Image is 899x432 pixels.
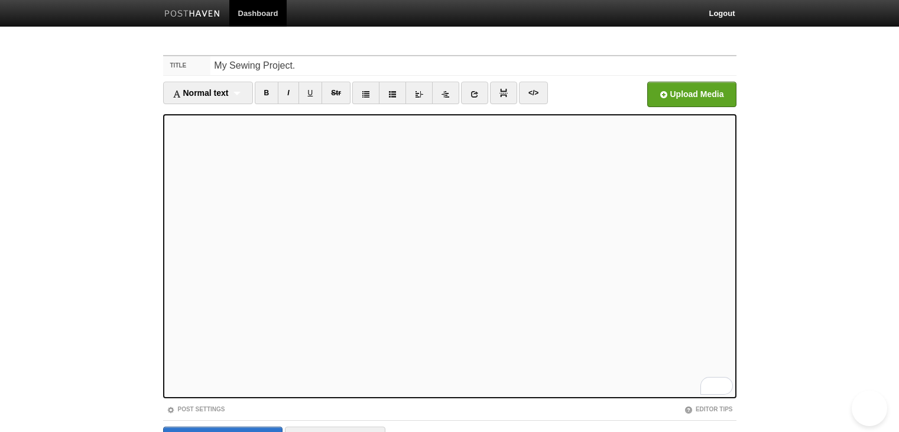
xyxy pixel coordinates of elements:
a: Editor Tips [684,406,733,412]
img: pagebreak-icon.png [499,89,508,97]
a: </> [519,82,548,104]
a: U [298,82,323,104]
del: Str [331,89,341,97]
iframe: Help Scout Beacon - Open [852,391,887,426]
a: B [255,82,279,104]
a: I [278,82,298,104]
img: Posthaven-bar [164,10,220,19]
a: Str [322,82,350,104]
label: Title [163,56,211,75]
a: Post Settings [167,406,225,412]
span: Normal text [173,88,229,98]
